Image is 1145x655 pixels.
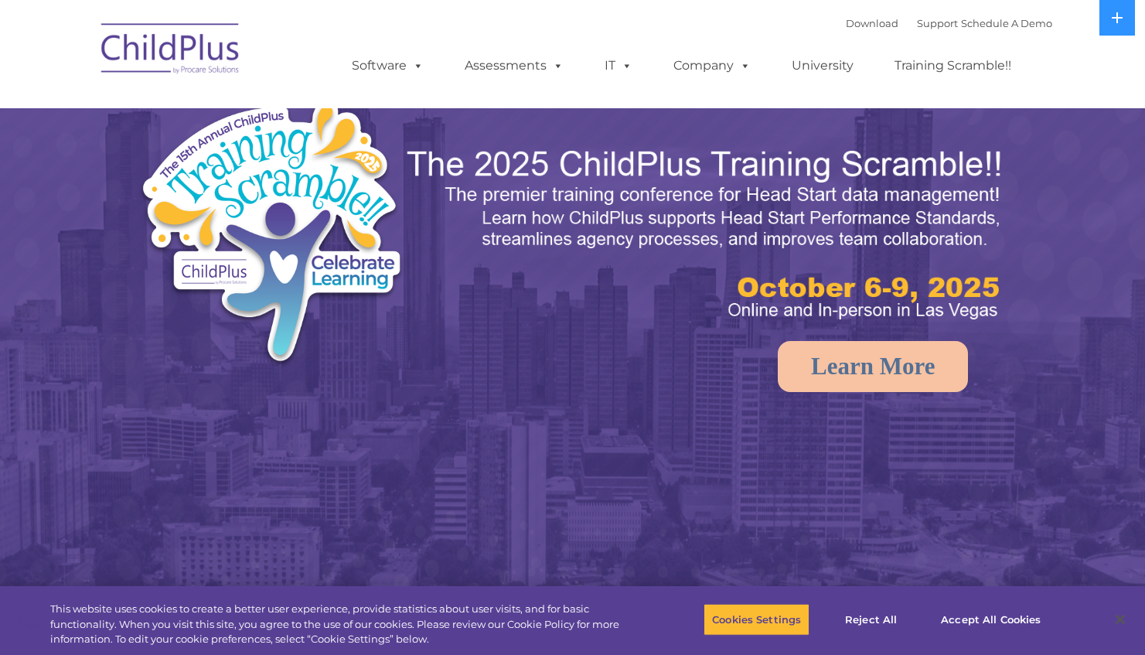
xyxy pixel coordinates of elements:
a: Assessments [449,50,579,81]
button: Reject All [823,603,919,636]
a: Training Scramble!! [879,50,1027,81]
a: Support [917,17,958,29]
img: ChildPlus by Procare Solutions [94,12,248,90]
button: Cookies Settings [704,603,809,636]
a: University [776,50,869,81]
a: Download [846,17,898,29]
font: | [846,17,1052,29]
button: Accept All Cookies [932,603,1049,636]
div: This website uses cookies to create a better user experience, provide statistics about user visit... [50,602,630,647]
a: IT [589,50,648,81]
a: Company [658,50,766,81]
a: Learn More [778,341,968,392]
a: Software [336,50,439,81]
a: Schedule A Demo [961,17,1052,29]
button: Close [1103,602,1137,636]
